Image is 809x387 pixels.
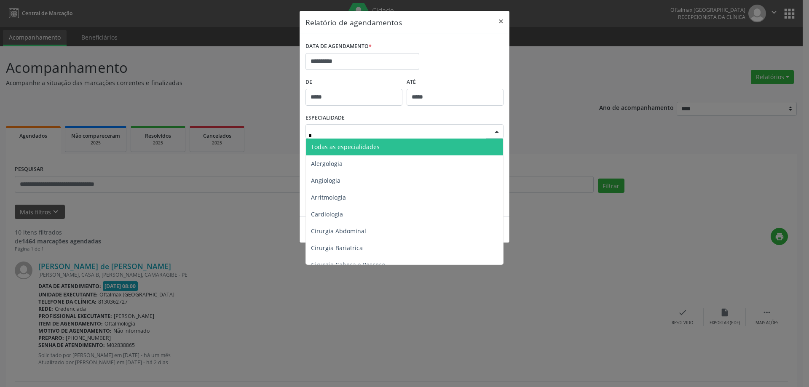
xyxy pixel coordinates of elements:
span: Cirurgia Cabeça e Pescoço [311,261,385,269]
h5: Relatório de agendamentos [305,17,402,28]
span: Cardiologia [311,210,343,218]
span: Todas as especialidades [311,143,380,151]
label: ATÉ [407,76,504,89]
span: Cirurgia Abdominal [311,227,366,235]
label: DATA DE AGENDAMENTO [305,40,372,53]
button: Close [493,11,509,32]
span: Alergologia [311,160,343,168]
span: Angiologia [311,176,340,184]
span: Arritmologia [311,193,346,201]
label: ESPECIALIDADE [305,112,345,125]
label: De [305,76,402,89]
span: Cirurgia Bariatrica [311,244,363,252]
